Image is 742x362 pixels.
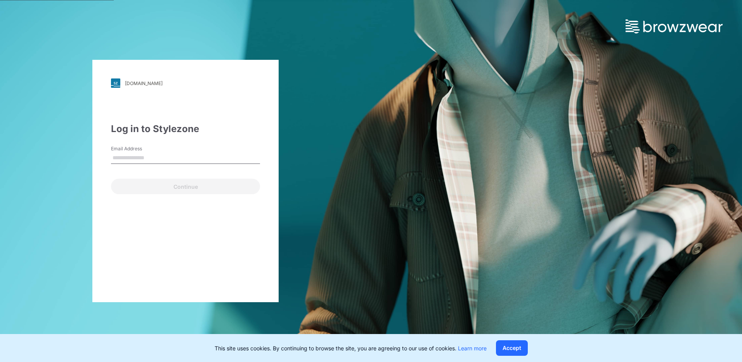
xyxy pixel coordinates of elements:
[215,344,487,352] p: This site uses cookies. By continuing to browse the site, you are agreeing to our use of cookies.
[626,19,723,33] img: browzwear-logo.73288ffb.svg
[458,345,487,352] a: Learn more
[111,145,165,152] label: Email Address
[111,78,260,88] a: [DOMAIN_NAME]
[111,78,120,88] img: svg+xml;base64,PHN2ZyB3aWR0aD0iMjgiIGhlaWdodD0iMjgiIHZpZXdCb3g9IjAgMCAyOCAyOCIgZmlsbD0ibm9uZSIgeG...
[496,340,528,356] button: Accept
[125,80,163,86] div: [DOMAIN_NAME]
[111,122,260,136] div: Log in to Stylezone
